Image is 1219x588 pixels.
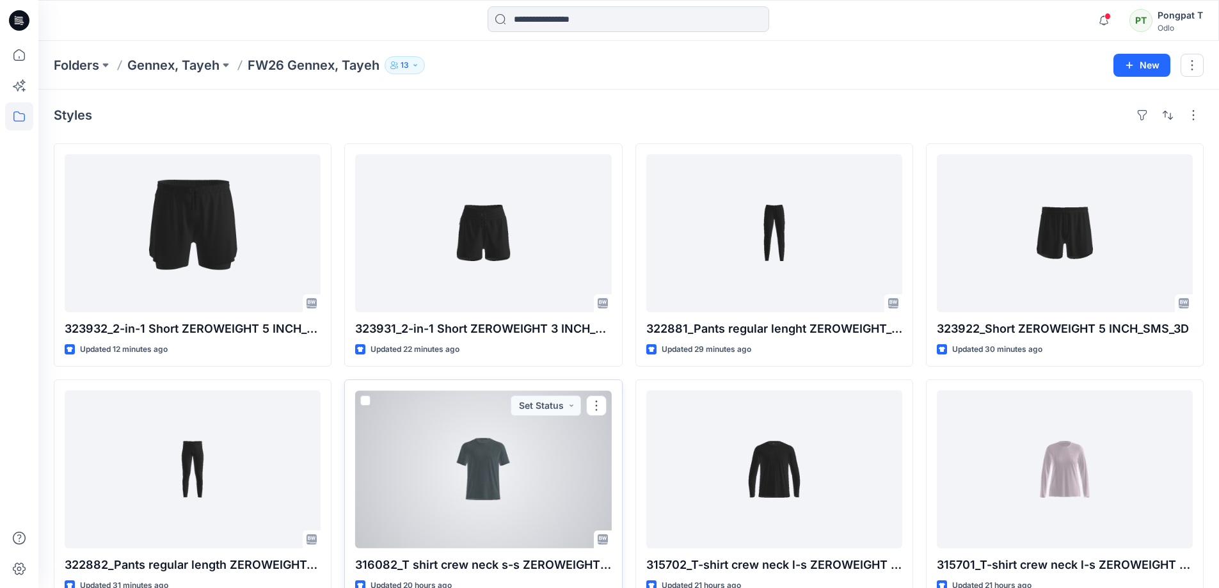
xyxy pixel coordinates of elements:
p: 323932_2-in-1 Short ZEROWEIGHT 5 INCH_SMS_3D [65,320,321,338]
button: 13 [385,56,425,74]
a: 322881_Pants regular lenght ZEROWEIGHT_SMS_3D [646,154,902,312]
a: 315701_T-shirt crew neck l-s ZEROWEIGHT CHILL-TEC_SMS_3D [937,390,1193,548]
a: Folders [54,56,99,74]
p: 322882_Pants regular length ZEROWEIGHT_SMS_3D [65,556,321,574]
p: FW26 Gennex, Tayeh [248,56,379,74]
a: 323931_2-in-1 Short ZEROWEIGHT 3 INCH_SMS_3D [355,154,611,312]
a: 322882_Pants regular length ZEROWEIGHT_SMS_3D [65,390,321,548]
a: 323922_Short ZEROWEIGHT 5 INCH_SMS_3D [937,154,1193,312]
p: 13 [401,58,409,72]
p: Updated 12 minutes ago [80,343,168,356]
h4: Styles [54,107,92,123]
p: Updated 22 minutes ago [370,343,459,356]
p: 315701_T-shirt crew neck l-s ZEROWEIGHT CHILL-TEC_SMS_3D [937,556,1193,574]
p: 323922_Short ZEROWEIGHT 5 INCH_SMS_3D [937,320,1193,338]
a: 316082_T shirt crew neck s-s ZEROWEIGHT ENGINEERED CHILL-TEC_SMS_3D [355,390,611,548]
p: Updated 30 minutes ago [952,343,1042,356]
p: 316082_T shirt crew neck s-s ZEROWEIGHT ENGINEERED CHILL-TEC_SMS_3D [355,556,611,574]
button: New [1113,54,1170,77]
p: 323931_2-in-1 Short ZEROWEIGHT 3 INCH_SMS_3D [355,320,611,338]
p: 322881_Pants regular lenght ZEROWEIGHT_SMS_3D [646,320,902,338]
a: 315702_T-shirt crew neck l-s ZEROWEIGHT CHILL-TEC_SMS_3D [646,390,902,548]
div: Odlo [1158,23,1203,33]
div: Pongpat T [1158,8,1203,23]
div: PT [1129,9,1152,32]
a: 323932_2-in-1 Short ZEROWEIGHT 5 INCH_SMS_3D [65,154,321,312]
p: 315702_T-shirt crew neck l-s ZEROWEIGHT CHILL-TEC_SMS_3D [646,556,902,574]
p: Updated 29 minutes ago [662,343,751,356]
a: Gennex, Tayeh [127,56,219,74]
